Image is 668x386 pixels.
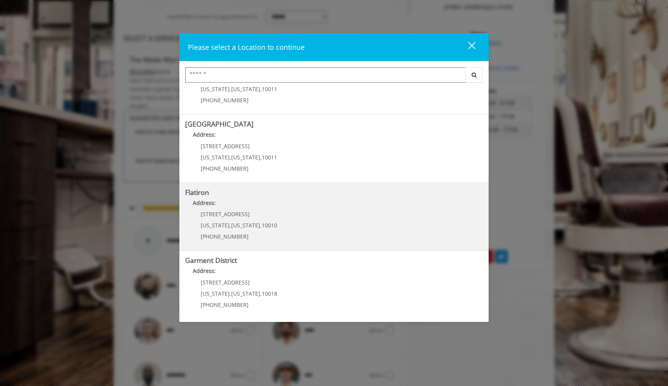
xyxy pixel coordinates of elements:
div: close dialog [459,41,475,53]
span: 10010 [262,222,277,229]
span: [US_STATE] [201,222,230,229]
span: [US_STATE] [201,290,230,297]
span: , [260,85,262,93]
span: 10018 [262,290,277,297]
span: , [230,222,231,229]
span: , [230,290,231,297]
b: Address: [193,131,216,138]
b: [GEOGRAPHIC_DATA] [185,119,254,129]
span: [US_STATE] [231,154,260,161]
span: , [260,154,262,161]
span: [US_STATE] [231,290,260,297]
span: [PHONE_NUMBER] [201,301,249,308]
span: [US_STATE] [201,154,230,161]
input: Search Center [185,67,466,83]
span: [US_STATE] [231,222,260,229]
span: , [260,290,262,297]
b: Flatiron [185,188,209,197]
b: Address: [193,199,216,207]
span: [US_STATE] [201,85,230,93]
div: Center Select [185,67,483,86]
span: [STREET_ADDRESS] [201,210,250,218]
button: close dialog [454,39,480,55]
b: Address: [193,267,216,274]
span: 10011 [262,85,277,93]
span: 10011 [262,154,277,161]
span: [PHONE_NUMBER] [201,233,249,240]
span: Please select a Location to continue [188,42,305,52]
span: [STREET_ADDRESS] [201,279,250,286]
span: , [230,85,231,93]
span: , [260,222,262,229]
i: Search button [470,72,479,78]
b: Garment District [185,256,237,265]
span: [STREET_ADDRESS] [201,142,250,150]
span: [PHONE_NUMBER] [201,96,249,104]
span: , [230,154,231,161]
span: [PHONE_NUMBER] [201,165,249,172]
span: [US_STATE] [231,85,260,93]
